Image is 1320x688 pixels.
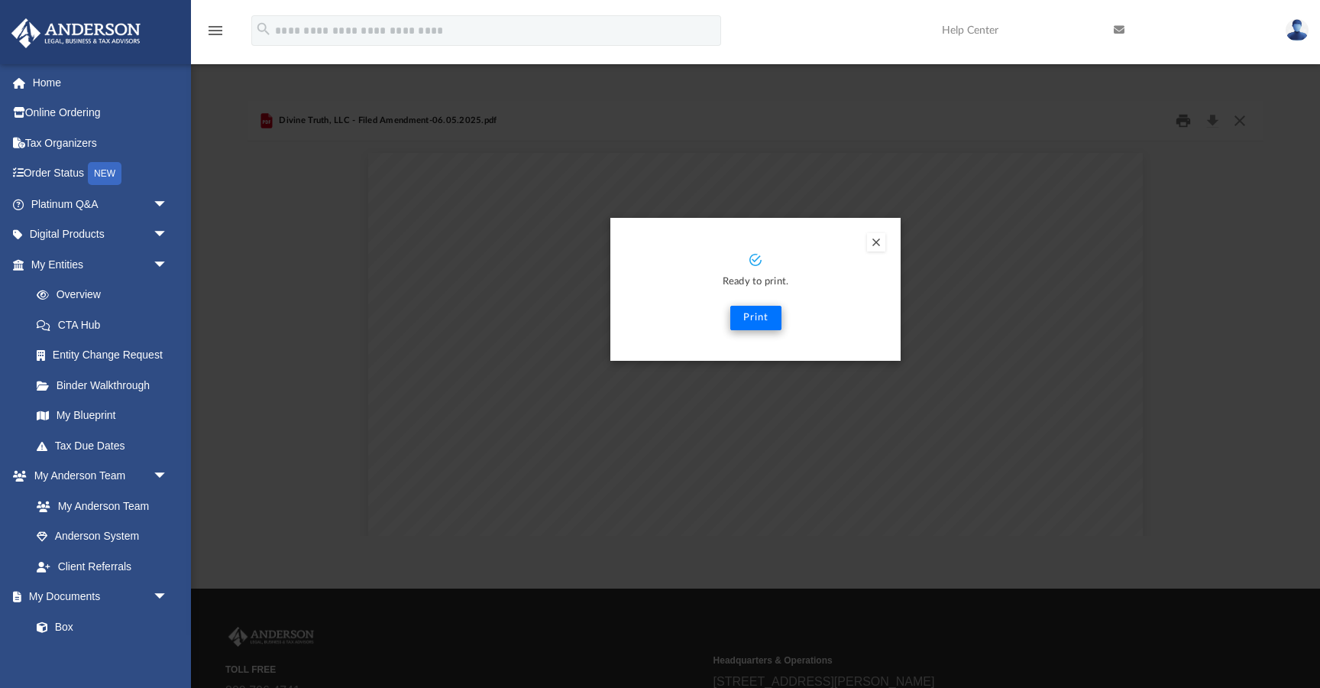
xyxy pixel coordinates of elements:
[11,128,191,158] a: Tax Organizers
[11,461,183,492] a: My Anderson Teamarrow_drop_down
[153,461,183,492] span: arrow_drop_down
[21,401,183,431] a: My Blueprint
[11,219,191,250] a: Digital Productsarrow_drop_down
[255,21,272,37] i: search
[21,491,176,521] a: My Anderson Team
[11,67,191,98] a: Home
[11,582,183,612] a: My Documentsarrow_drop_down
[153,219,183,251] span: arrow_drop_down
[21,310,191,340] a: CTA Hub
[21,430,191,461] a: Tax Due Dates
[153,189,183,220] span: arrow_drop_down
[153,582,183,613] span: arrow_drop_down
[11,189,191,219] a: Platinum Q&Aarrow_drop_down
[626,274,885,291] p: Ready to print.
[21,370,191,401] a: Binder Walkthrough
[21,340,191,371] a: Entity Change Request
[11,158,191,190] a: Order StatusNEW
[206,29,225,40] a: menu
[88,162,121,185] div: NEW
[153,249,183,281] span: arrow_drop_down
[21,280,191,310] a: Overview
[21,551,183,582] a: Client Referrals
[206,21,225,40] i: menu
[21,612,176,642] a: Box
[11,98,191,128] a: Online Ordering
[730,306,781,330] button: Print
[11,249,191,280] a: My Entitiesarrow_drop_down
[1286,19,1309,41] img: User Pic
[21,521,183,552] a: Anderson System
[247,101,1263,536] div: Preview
[7,18,145,48] img: Anderson Advisors Platinum Portal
